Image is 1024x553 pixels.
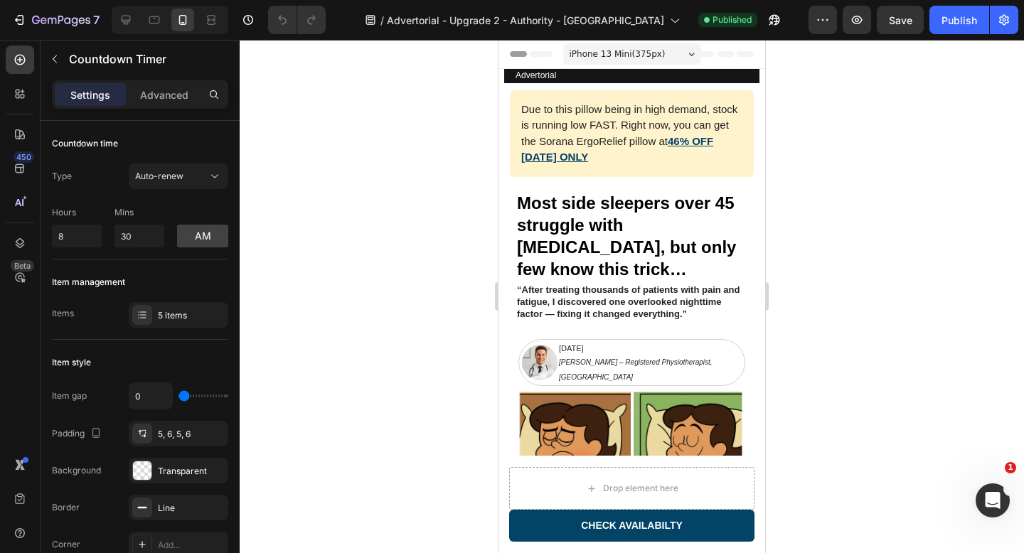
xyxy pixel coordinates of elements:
[140,87,188,102] p: Advanced
[52,538,80,551] div: Corner
[129,163,228,189] button: Auto-renew
[268,6,326,34] div: Undo/Redo
[158,428,225,441] div: 5, 6, 5, 6
[158,539,225,552] div: Add...
[52,464,101,477] div: Background
[52,206,102,219] p: Hours
[93,11,100,28] p: 7
[976,483,1010,517] iframe: Intercom live chat
[52,390,87,402] div: Item gap
[52,356,91,369] div: Item style
[52,501,80,514] div: Border
[52,276,125,289] div: Item management
[70,87,110,102] p: Settings
[69,50,223,68] p: Countdown Timer
[129,383,172,409] input: Auto
[14,151,34,163] div: 450
[52,424,105,444] div: Padding
[114,206,164,219] p: Mins
[158,502,225,515] div: Line
[135,171,183,181] span: Auto-renew
[177,225,228,247] button: am
[877,6,924,34] button: Save
[11,260,34,272] div: Beta
[52,307,74,320] div: Items
[158,309,225,322] div: 5 items
[889,14,912,26] span: Save
[380,13,384,28] span: /
[498,40,765,553] iframe: Design area
[6,6,106,34] button: 7
[713,14,752,26] span: Published
[942,13,977,28] div: Publish
[929,6,989,34] button: Publish
[52,170,72,183] div: Type
[1005,462,1016,473] span: 1
[52,137,118,150] div: Countdown time
[387,13,664,28] span: Advertorial - Upgrade 2 - Authority - [GEOGRAPHIC_DATA]
[158,465,225,478] div: Transparent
